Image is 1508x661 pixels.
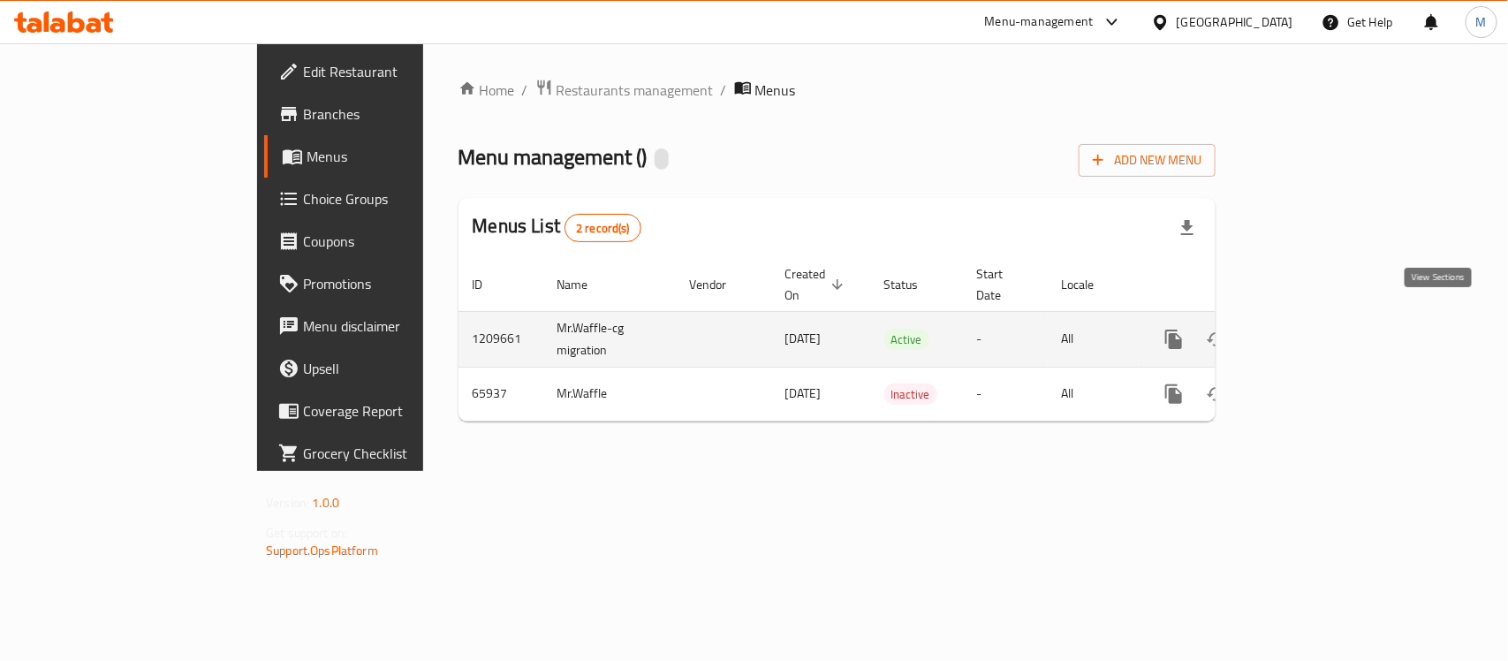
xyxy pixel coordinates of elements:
[565,220,640,237] span: 2 record(s)
[884,330,929,350] span: Active
[266,521,347,544] span: Get support on:
[264,178,509,220] a: Choice Groups
[473,213,641,242] h2: Menus List
[557,274,611,295] span: Name
[1476,12,1487,32] span: M
[977,263,1027,306] span: Start Date
[458,79,1216,102] nav: breadcrumb
[264,93,509,135] a: Branches
[1195,373,1238,415] button: Change Status
[543,367,676,421] td: Mr.Waffle
[557,80,714,101] span: Restaurants management
[303,400,495,422] span: Coverage Report
[785,327,822,350] span: [DATE]
[884,329,929,350] div: Active
[690,274,750,295] span: Vendor
[535,79,714,102] a: Restaurants management
[307,146,495,167] span: Menus
[303,61,495,82] span: Edit Restaurant
[1048,367,1139,421] td: All
[985,11,1094,33] div: Menu-management
[458,258,1337,422] table: enhanced table
[1177,12,1293,32] div: [GEOGRAPHIC_DATA]
[303,103,495,125] span: Branches
[721,80,727,101] li: /
[303,315,495,337] span: Menu disclaimer
[303,231,495,252] span: Coupons
[785,263,849,306] span: Created On
[458,137,648,177] span: Menu management ( )
[1166,207,1209,249] div: Export file
[1048,311,1139,367] td: All
[264,220,509,262] a: Coupons
[473,274,506,295] span: ID
[522,80,528,101] li: /
[1195,318,1238,361] button: Change Status
[1093,149,1201,171] span: Add New Menu
[1139,258,1337,312] th: Actions
[884,384,937,405] span: Inactive
[266,539,378,562] a: Support.OpsPlatform
[264,347,509,390] a: Upsell
[264,262,509,305] a: Promotions
[884,274,942,295] span: Status
[543,311,676,367] td: Mr.Waffle-cg migration
[565,214,641,242] div: Total records count
[264,305,509,347] a: Menu disclaimer
[303,443,495,464] span: Grocery Checklist
[963,311,1048,367] td: -
[303,358,495,379] span: Upsell
[264,432,509,475] a: Grocery Checklist
[266,491,309,514] span: Version:
[963,367,1048,421] td: -
[303,188,495,209] span: Choice Groups
[303,273,495,294] span: Promotions
[1153,318,1195,361] button: more
[1153,373,1195,415] button: more
[264,390,509,432] a: Coverage Report
[785,382,822,405] span: [DATE]
[312,491,339,514] span: 1.0.0
[264,50,509,93] a: Edit Restaurant
[755,80,796,101] span: Menus
[264,135,509,178] a: Menus
[1062,274,1118,295] span: Locale
[1079,144,1216,177] button: Add New Menu
[884,384,937,405] div: Inactive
